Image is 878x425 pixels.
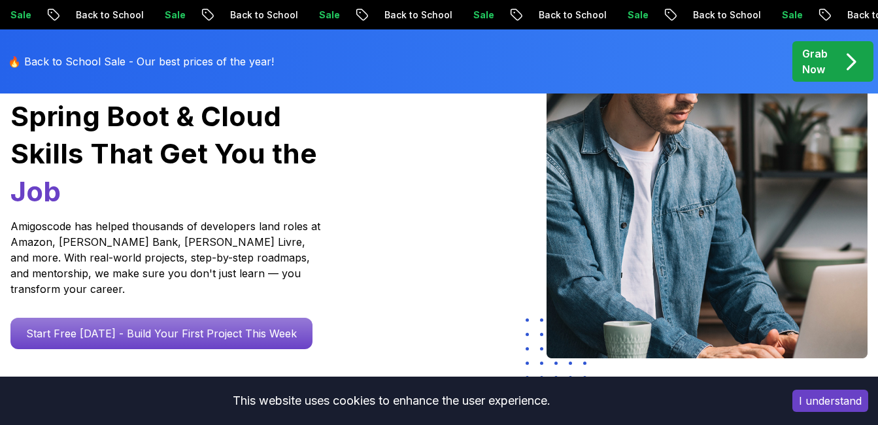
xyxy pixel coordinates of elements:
[616,8,658,22] p: Sale
[65,8,154,22] p: Back to School
[154,8,195,22] p: Sale
[10,22,356,211] h1: Go From Learning to Hired: Master Java, Spring Boot & Cloud Skills That Get You the
[802,46,828,77] p: Grab Now
[462,8,504,22] p: Sale
[771,8,813,22] p: Sale
[682,8,771,22] p: Back to School
[219,8,308,22] p: Back to School
[308,8,350,22] p: Sale
[10,318,312,349] a: Start Free [DATE] - Build Your First Project This Week
[10,175,61,208] span: Job
[528,8,616,22] p: Back to School
[10,218,324,297] p: Amigoscode has helped thousands of developers land roles at Amazon, [PERSON_NAME] Bank, [PERSON_N...
[373,8,462,22] p: Back to School
[792,390,868,412] button: Accept cookies
[547,22,868,358] img: hero
[8,54,274,69] p: 🔥 Back to School Sale - Our best prices of the year!
[10,386,773,415] div: This website uses cookies to enhance the user experience.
